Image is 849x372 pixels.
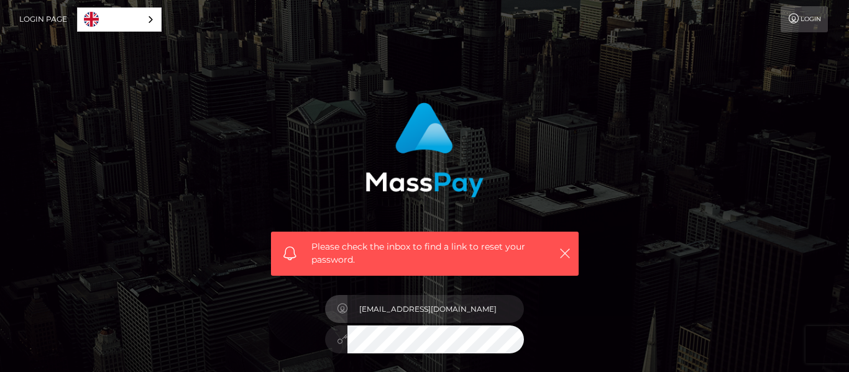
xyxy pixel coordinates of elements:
a: Login [781,6,828,32]
img: MassPay Login [365,102,484,197]
input: E-mail... [347,295,524,323]
a: English [78,8,161,31]
aside: Language selected: English [77,7,162,32]
a: Login Page [19,6,67,32]
span: Please check the inbox to find a link to reset your password. [311,240,538,266]
div: Language [77,7,162,32]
